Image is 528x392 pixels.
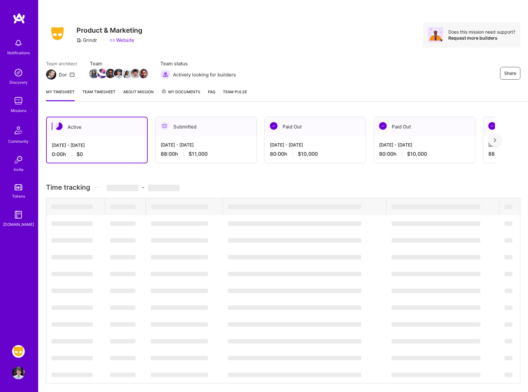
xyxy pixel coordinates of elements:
div: [DATE] - [DATE] [52,142,142,148]
span: ‌ [228,205,361,209]
div: [DATE] - [DATE] [161,141,251,148]
span: ‌ [505,272,512,276]
a: About Mission [123,88,154,101]
span: ‌ [151,339,208,343]
div: Paid Out [374,117,475,136]
img: bell [12,37,25,49]
div: 0:00 h [52,151,142,158]
span: ‌ [391,373,480,377]
img: Actively looking for builders [160,69,170,80]
span: ‌ [110,356,136,360]
span: Team status [160,60,236,67]
div: Discovery [10,79,28,86]
span: ‌ [110,255,136,259]
a: Team Member Avatar [123,68,131,79]
span: ‌ [505,373,512,377]
span: ‌ [51,305,93,310]
span: ‌ [391,221,480,226]
span: ‌ [228,339,361,343]
span: ‌ [110,373,136,377]
span: ‌ [391,322,480,327]
div: Notifications [7,49,30,56]
img: right [494,138,496,142]
a: My Documents [161,88,200,101]
img: Submitted [161,122,168,130]
img: Team Member Avatar [89,69,99,78]
div: Grindr [77,37,97,43]
span: Team Pulse [223,89,247,94]
a: Team Pulse [223,88,247,101]
span: ‌ [228,289,361,293]
img: Avatar [428,27,443,42]
span: Team architect [46,60,77,67]
span: - [107,183,180,191]
div: [DATE] - [DATE] [270,141,361,148]
span: ‌ [51,373,93,377]
span: ‌ [505,255,512,259]
span: ‌ [505,221,512,226]
span: ‌ [110,205,136,209]
a: Team Member Avatar [90,68,98,79]
img: Active [55,122,63,130]
div: Dor [59,71,67,78]
img: Team Member Avatar [139,69,148,78]
img: Community [11,123,26,138]
span: ‌ [51,205,93,209]
span: ‌ [107,185,138,191]
img: Team Member Avatar [106,69,115,78]
span: ‌ [110,221,136,226]
span: ‌ [391,289,480,293]
div: [DOMAIN_NAME] [3,221,34,228]
span: ‌ [151,322,208,327]
a: FAQ [208,88,215,101]
span: ‌ [505,305,512,310]
i: icon Mail [70,72,75,77]
a: Team Member Avatar [139,68,148,79]
div: Tokens [12,193,25,199]
a: Team Member Avatar [115,68,123,79]
span: ‌ [151,255,208,259]
a: Grindr: Product & Marketing [10,345,26,358]
span: ‌ [151,373,208,377]
span: Team [90,60,148,67]
h3: Time tracking [46,183,520,191]
a: Team Member Avatar [106,68,115,79]
span: ‌ [110,238,136,243]
div: Invite [14,166,23,173]
a: Team Member Avatar [98,68,106,79]
span: ‌ [151,305,208,310]
span: ‌ [151,238,208,243]
img: teamwork [12,95,25,107]
div: Community [8,138,29,145]
img: Invite [12,154,25,166]
span: ‌ [228,373,361,377]
a: User Avatar [10,367,26,379]
span: $11,000 [189,151,208,157]
a: My timesheet [46,88,75,101]
h3: Product & Marketing [77,26,142,34]
span: ‌ [51,339,93,343]
span: Actively looking for builders [173,71,236,78]
span: ‌ [391,205,480,209]
div: Does this mission need support? [448,29,515,35]
span: $0 [77,151,83,158]
div: Request more builders [448,35,515,41]
span: $10,000 [407,151,427,157]
span: ‌ [228,238,361,243]
img: Team Member Avatar [97,69,107,78]
img: Team Member Avatar [130,69,140,78]
span: ‌ [151,356,208,360]
span: ‌ [505,322,512,327]
span: ‌ [228,255,361,259]
span: ‌ [505,289,512,293]
span: ‌ [505,205,512,209]
span: ‌ [228,305,361,310]
img: guide book [12,208,25,221]
span: ‌ [391,272,480,276]
div: 80:00 h [270,151,361,157]
span: ‌ [151,289,208,293]
span: My Documents [161,88,200,95]
span: ‌ [391,255,480,259]
div: Missions [11,107,26,114]
span: ‌ [228,322,361,327]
